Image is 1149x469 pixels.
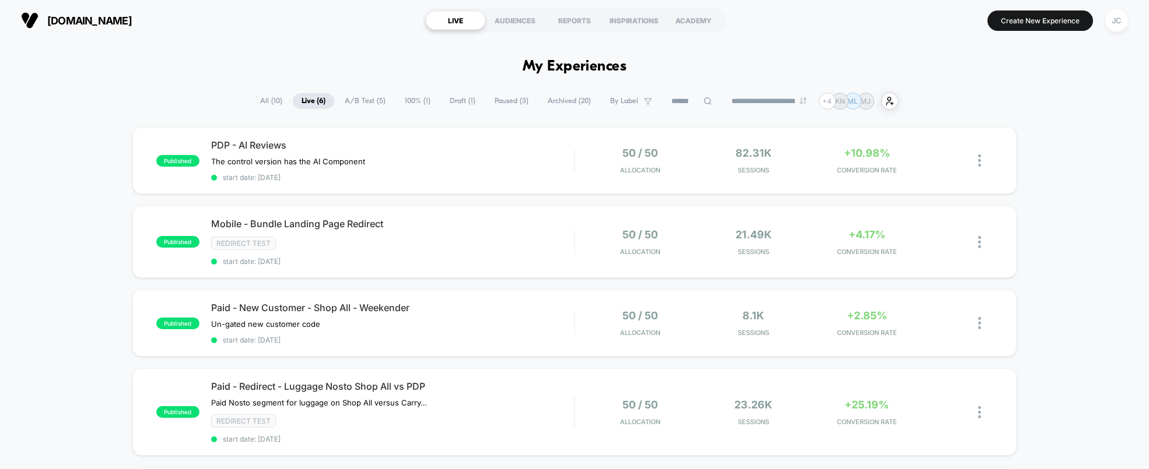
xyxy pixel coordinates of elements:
[211,435,574,443] span: start date: [DATE]
[426,11,485,30] div: LIVE
[813,166,920,174] span: CONVERSION RATE
[211,302,574,313] span: Paid - New Customer - Shop All - Weekender
[485,11,545,30] div: AUDIENCES
[211,319,320,329] span: Un-gated new customer code
[211,157,365,166] span: The control version has the AI Component
[604,11,664,30] div: INSPIRATIONS
[742,309,764,322] span: 8.1k
[620,166,660,174] span: Allocation
[813,248,920,256] span: CONVERSION RATE
[987,10,1093,31] button: Create New Experience
[17,11,135,30] button: [DOMAIN_NAME]
[156,318,199,329] span: published
[700,248,807,256] span: Sessions
[211,414,276,428] span: Redirect Test
[620,248,660,256] span: Allocation
[700,418,807,426] span: Sessions
[336,93,394,109] span: A/B Test ( 5 )
[156,406,199,418] span: published
[21,12,38,29] img: Visually logo
[211,380,574,392] span: Paid - Redirect - Luggage Nosto Shop All vs PDP
[620,418,660,426] span: Allocation
[735,147,772,159] span: 82.31k
[251,93,291,109] span: All ( 10 )
[734,399,772,411] span: 23.26k
[211,398,428,407] span: Paid Nosto segment for luggage on Shop All versus Carry-On Roller PDP
[664,11,723,30] div: ACADEMY
[978,154,981,167] img: close
[819,93,836,110] div: + 4
[156,155,199,167] span: published
[860,97,871,105] p: MJ
[441,93,484,109] span: Draft ( 1 )
[978,406,981,418] img: close
[211,237,276,250] span: Redirect Test
[211,336,574,344] span: start date: [DATE]
[396,93,439,109] span: 100% ( 1 )
[847,309,887,322] span: +2.85%
[800,97,807,104] img: end
[293,93,334,109] span: Live ( 6 )
[978,236,981,248] img: close
[610,97,638,105] span: By Label
[1105,9,1128,32] div: JC
[835,97,845,105] p: KN
[211,173,574,182] span: start date: [DATE]
[211,218,574,230] span: Mobile - Bundle Landing Page Redirect
[700,166,807,174] span: Sessions
[735,228,772,241] span: 21.49k
[486,93,537,109] span: Paused ( 3 )
[622,228,658,241] span: 50 / 50
[620,329,660,337] span: Allocation
[844,147,890,159] span: +10.98%
[539,93,600,109] span: Archived ( 20 )
[813,418,920,426] span: CONVERSION RATE
[978,317,981,329] img: close
[847,97,858,105] p: ML
[622,399,658,411] span: 50 / 50
[622,147,658,159] span: 50 / 50
[156,236,199,248] span: published
[211,257,574,266] span: start date: [DATE]
[849,228,885,241] span: +4.17%
[545,11,604,30] div: REPORTS
[700,329,807,337] span: Sessions
[523,58,627,75] h1: My Experiences
[1102,9,1132,33] button: JC
[47,15,132,27] span: [DOMAIN_NAME]
[211,139,574,151] span: PDP - AI Reviews
[845,399,889,411] span: +25.19%
[622,309,658,322] span: 50 / 50
[813,329,920,337] span: CONVERSION RATE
